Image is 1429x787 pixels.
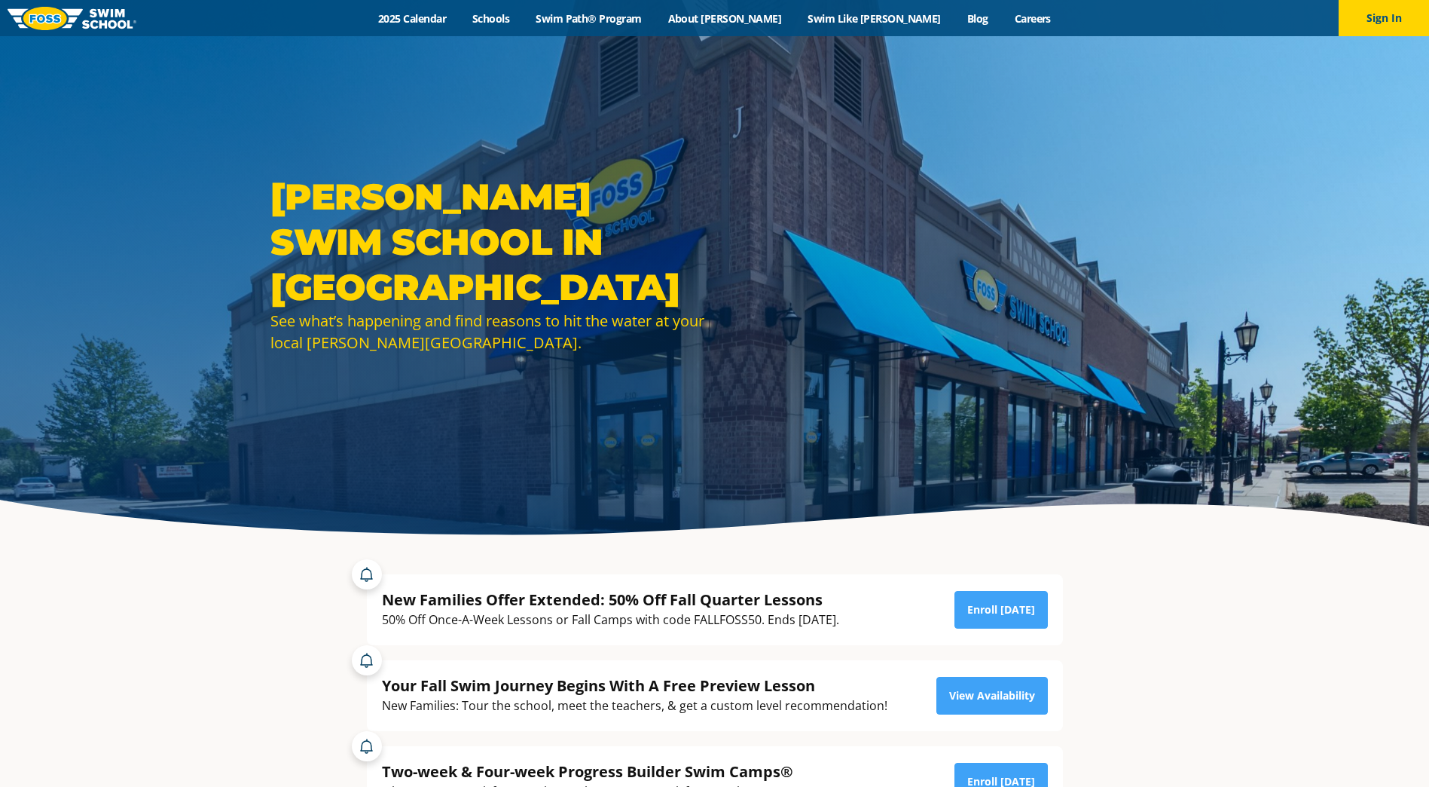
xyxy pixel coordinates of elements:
[270,310,707,354] div: See what’s happening and find reasons to hit the water at your local [PERSON_NAME][GEOGRAPHIC_DATA].
[382,589,839,610] div: New Families Offer Extended: 50% Off Fall Quarter Lessons
[270,174,707,310] h1: [PERSON_NAME] Swim School in [GEOGRAPHIC_DATA]
[382,675,887,696] div: Your Fall Swim Journey Begins With A Free Preview Lesson
[365,11,460,26] a: 2025 Calendar
[382,761,793,782] div: Two-week & Four-week Progress Builder Swim Camps®
[523,11,655,26] a: Swim Path® Program
[460,11,523,26] a: Schools
[795,11,954,26] a: Swim Like [PERSON_NAME]
[936,677,1048,715] a: View Availability
[954,591,1048,629] a: Enroll [DATE]
[655,11,795,26] a: About [PERSON_NAME]
[8,7,136,30] img: FOSS Swim School Logo
[1001,11,1064,26] a: Careers
[954,11,1001,26] a: Blog
[382,696,887,716] div: New Families: Tour the school, meet the teachers, & get a custom level recommendation!
[382,610,839,630] div: 50% Off Once-A-Week Lessons or Fall Camps with code FALLFOSS50. Ends [DATE].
